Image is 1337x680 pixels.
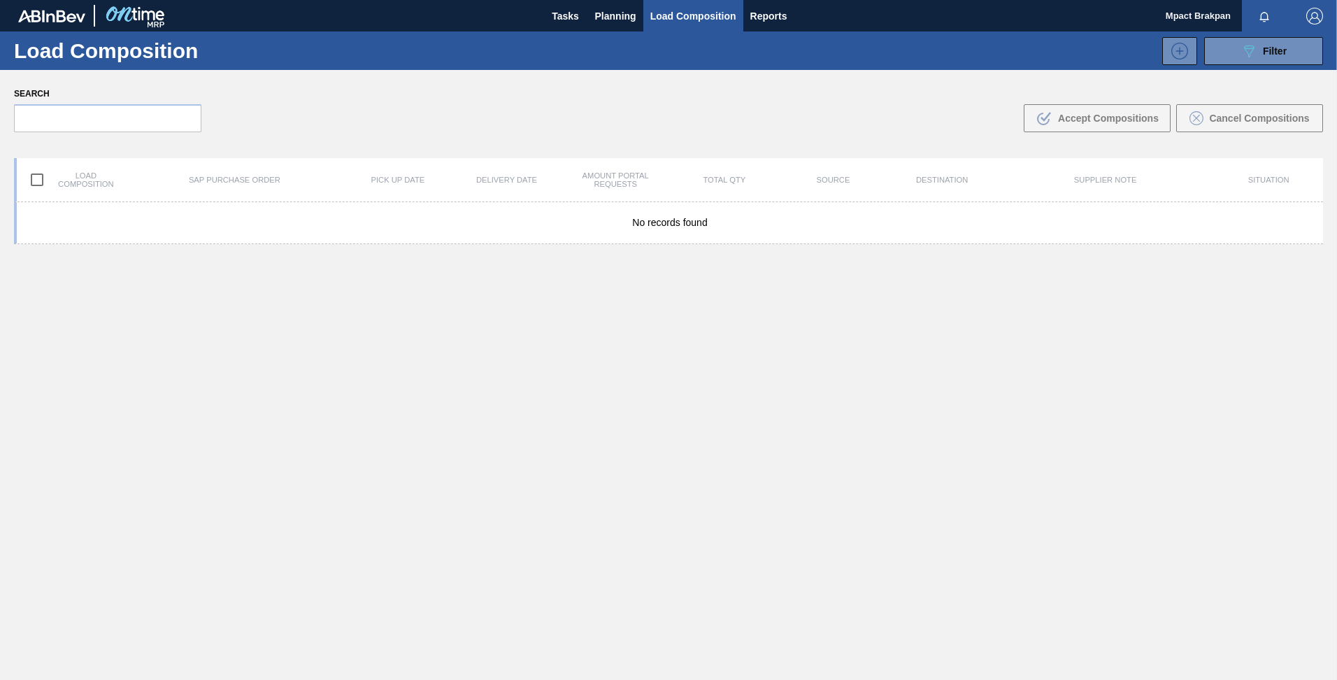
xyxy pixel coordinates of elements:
button: Notifications [1242,6,1287,26]
img: Logout [1306,8,1323,24]
span: Planning [595,8,636,24]
div: Supplier Note [996,176,1214,184]
h1: Load Composition [14,43,245,59]
div: SAP Purchase Order [126,176,343,184]
label: Search [14,84,201,104]
span: Tasks [550,8,581,24]
img: TNhmsLtSVTkK8tSr43FrP2fwEKptu5GPRR3wAAAABJRU5ErkJggg== [18,10,85,22]
span: Filter [1263,45,1287,57]
div: Total Qty [670,176,779,184]
div: Situation [1214,176,1323,184]
div: Load composition [17,165,126,194]
div: Destination [887,176,996,184]
button: Cancel Compositions [1176,104,1323,132]
div: Source [779,176,888,184]
span: Load Composition [650,8,736,24]
span: No records found [632,217,707,228]
button: Accept Compositions [1024,104,1171,132]
div: Delivery Date [452,176,562,184]
div: Pick up Date [343,176,452,184]
span: Cancel Compositions [1209,113,1309,124]
div: New Load Composition [1155,37,1197,65]
button: Filter [1204,37,1323,65]
span: Accept Compositions [1058,113,1159,124]
div: Amount Portal Requests [561,171,670,188]
span: Reports [750,8,787,24]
